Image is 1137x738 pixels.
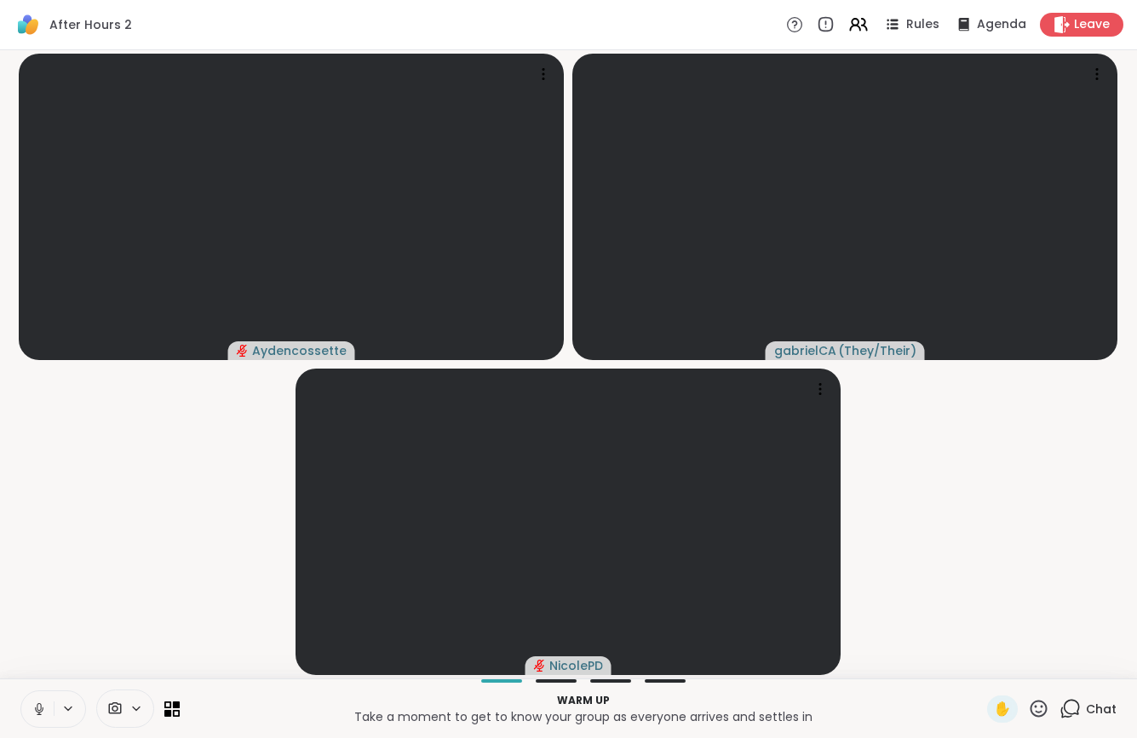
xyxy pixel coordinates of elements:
[49,16,132,33] span: After Hours 2
[838,342,916,359] span: ( They/Their )
[190,693,977,708] p: Warm up
[1086,701,1117,718] span: Chat
[977,16,1026,33] span: Agenda
[549,657,603,674] span: NicolePD
[237,345,249,357] span: audio-muted
[1074,16,1110,33] span: Leave
[534,660,546,672] span: audio-muted
[774,342,836,359] span: gabrielCA
[906,16,939,33] span: Rules
[190,708,977,725] p: Take a moment to get to know your group as everyone arrives and settles in
[252,342,347,359] span: Aydencossette
[14,10,43,39] img: ShareWell Logomark
[994,699,1011,719] span: ✋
